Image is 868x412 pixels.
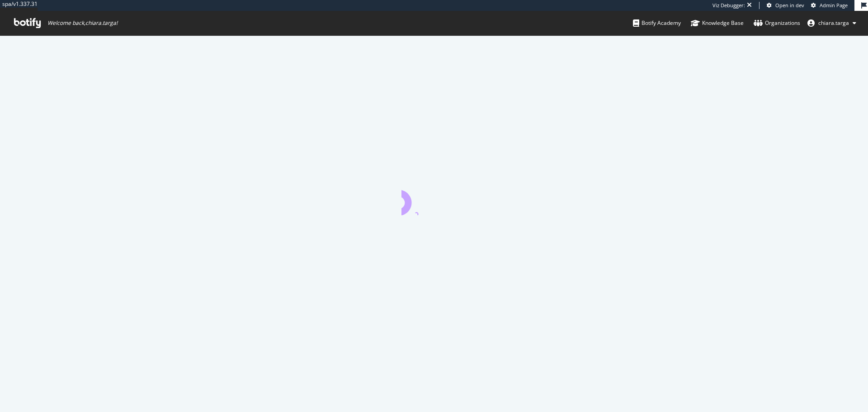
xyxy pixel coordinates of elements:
div: Viz Debugger: [712,2,745,9]
span: Admin Page [820,2,848,9]
span: Welcome back, chiara.targa ! [47,19,118,27]
button: chiara.targa [800,16,863,30]
div: Knowledge Base [691,19,744,28]
div: Organizations [754,19,800,28]
a: Knowledge Base [691,11,744,35]
a: Organizations [754,11,800,35]
a: Admin Page [811,2,848,9]
a: Open in dev [767,2,804,9]
a: Botify Academy [633,11,681,35]
span: chiara.targa [818,19,849,27]
div: Botify Academy [633,19,681,28]
span: Open in dev [775,2,804,9]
